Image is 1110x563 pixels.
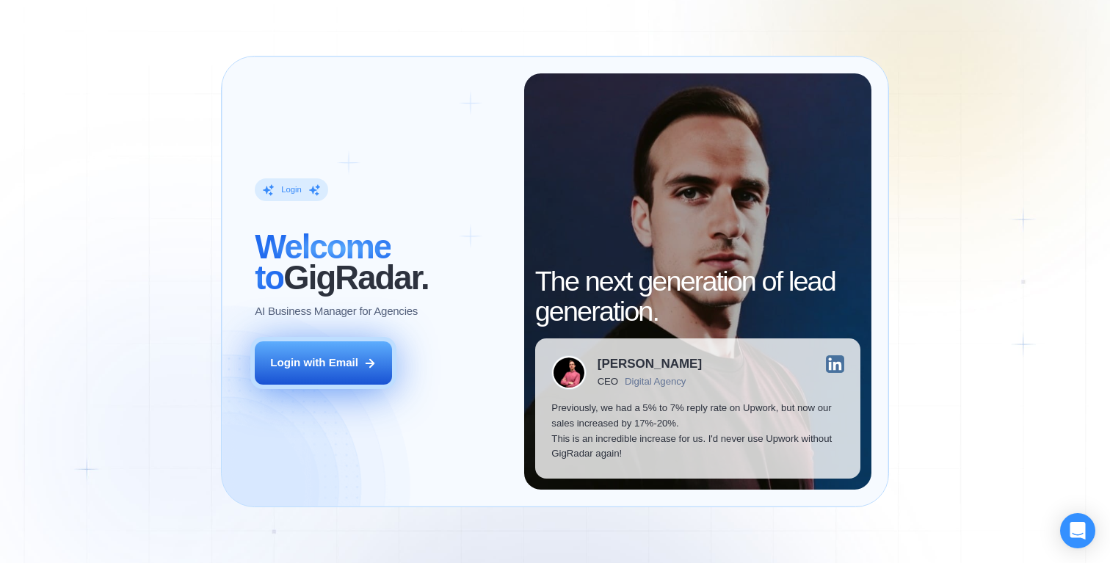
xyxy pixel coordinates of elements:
[535,266,861,327] h2: The next generation of lead generation.
[598,357,702,370] div: [PERSON_NAME]
[625,376,686,387] div: Digital Agency
[598,376,618,387] div: CEO
[281,184,302,195] div: Login
[270,355,358,371] div: Login with Email
[551,401,844,462] p: Previously, we had a 5% to 7% reply rate on Upwork, but now our sales increased by 17%-20%. This ...
[255,232,507,293] h2: ‍ GigRadar.
[1060,513,1095,548] div: Open Intercom Messenger
[255,341,392,385] button: Login with Email
[255,228,391,297] span: Welcome to
[255,304,418,319] p: AI Business Manager for Agencies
